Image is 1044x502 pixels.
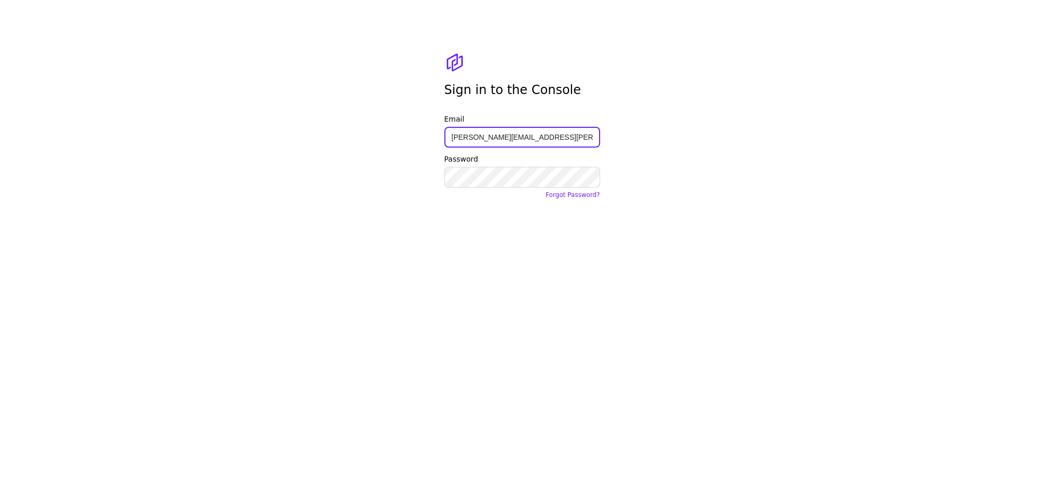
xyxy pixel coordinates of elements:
div: Sign in to the Console [444,76,600,108]
img: Transmit.Live [444,52,465,73]
button: Sign In [444,208,600,229]
label: Password [444,154,600,165]
label: Email [444,114,600,125]
a: Forgot Password? [546,191,600,199]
